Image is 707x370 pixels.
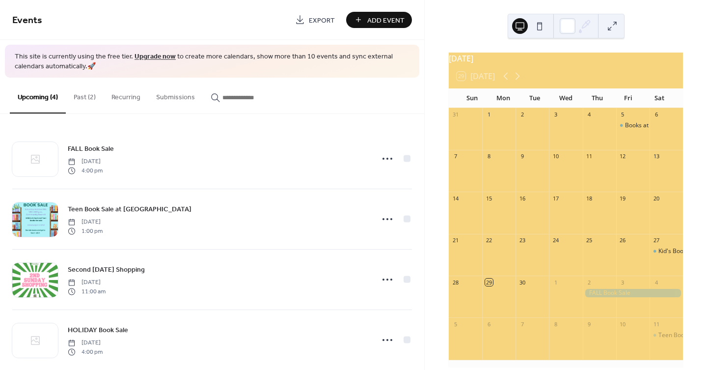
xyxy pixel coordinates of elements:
[619,111,626,118] div: 5
[619,153,626,160] div: 12
[68,325,128,336] span: HOLIDAY Book Sale
[650,331,683,340] div: Teen Book Sale at Wando Library
[68,204,191,215] span: Teen Book Sale at [GEOGRAPHIC_DATA]
[518,195,526,202] div: 16
[653,153,660,160] div: 13
[68,324,128,336] a: HOLIDAY Book Sale
[346,12,412,28] button: Add Event
[552,237,559,244] div: 24
[452,195,459,202] div: 14
[309,15,335,26] span: Export
[485,279,492,286] div: 29
[457,88,488,108] div: Sun
[518,111,526,118] div: 2
[68,287,106,296] span: 11:00 am
[68,265,145,275] span: Second [DATE] Shopping
[653,237,660,244] div: 27
[586,237,593,244] div: 25
[68,218,103,227] span: [DATE]
[653,320,660,328] div: 11
[68,143,114,154] a: FALL Book Sale
[519,88,550,108] div: Tue
[15,52,409,71] span: This site is currently using the free tier. to create more calendars, show more than 10 events an...
[619,320,626,328] div: 10
[68,166,103,175] span: 4:00 pm
[485,237,492,244] div: 22
[619,195,626,202] div: 19
[586,153,593,160] div: 11
[68,144,114,154] span: FALL Book Sale
[650,247,683,256] div: Kid's Book Fest at Fams!
[488,88,519,108] div: Mon
[518,237,526,244] div: 23
[452,153,459,160] div: 7
[68,347,103,356] span: 4:00 pm
[552,153,559,160] div: 10
[104,78,148,113] button: Recurring
[288,12,342,28] a: Export
[66,78,104,113] button: Past (2)
[485,153,492,160] div: 8
[452,320,459,328] div: 5
[653,279,660,286] div: 4
[452,237,459,244] div: 21
[581,88,613,108] div: Thu
[518,279,526,286] div: 30
[10,78,66,114] button: Upcoming (4)
[644,88,675,108] div: Sat
[485,195,492,202] div: 15
[586,111,593,118] div: 4
[518,320,526,328] div: 7
[518,153,526,160] div: 9
[586,320,593,328] div: 9
[452,111,459,118] div: 31
[586,195,593,202] div: 18
[135,50,176,63] a: Upgrade now
[583,289,683,297] div: FALL Book Sale
[653,195,660,202] div: 20
[367,15,405,26] span: Add Event
[552,279,559,286] div: 1
[452,279,459,286] div: 28
[148,78,203,113] button: Submissions
[619,237,626,244] div: 26
[68,264,145,275] a: Second [DATE] Shopping
[552,195,559,202] div: 17
[68,339,103,347] span: [DATE]
[586,279,593,286] div: 2
[68,227,103,235] span: 1:00 pm
[613,88,644,108] div: Fri
[449,53,683,64] div: [DATE]
[485,111,492,118] div: 1
[68,157,103,166] span: [DATE]
[12,11,42,30] span: Events
[616,121,650,130] div: Books at the Beach!
[485,320,492,328] div: 6
[550,88,582,108] div: Wed
[552,111,559,118] div: 3
[653,111,660,118] div: 6
[68,278,106,287] span: [DATE]
[68,203,191,215] a: Teen Book Sale at [GEOGRAPHIC_DATA]
[619,279,626,286] div: 3
[552,320,559,328] div: 8
[625,121,679,130] div: Books at the Beach!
